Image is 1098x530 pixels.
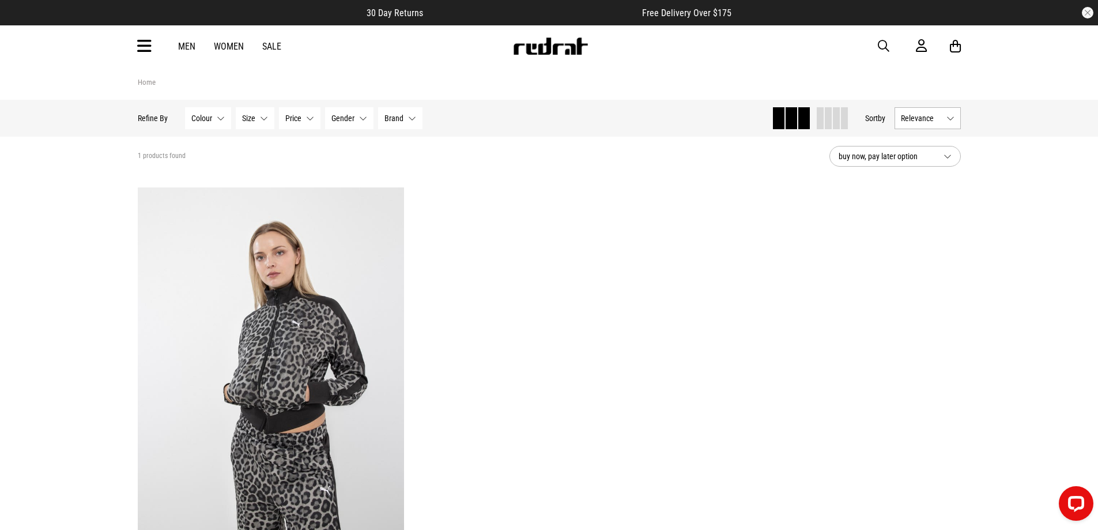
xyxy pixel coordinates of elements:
iframe: LiveChat chat widget [1050,482,1098,530]
button: Size [236,107,274,129]
button: Sortby [865,111,885,125]
button: buy now, pay later option [829,146,961,167]
span: by [878,114,885,123]
button: Colour [185,107,231,129]
iframe: Customer reviews powered by Trustpilot [446,7,619,18]
a: Men [178,41,195,52]
p: Refine By [138,114,168,123]
span: buy now, pay later option [839,149,934,163]
button: Relevance [895,107,961,129]
a: Women [214,41,244,52]
span: Relevance [901,114,942,123]
span: Colour [191,114,212,123]
span: Price [285,114,301,123]
span: 30 Day Returns [367,7,423,18]
span: Gender [331,114,354,123]
button: Gender [325,107,373,129]
button: Price [279,107,320,129]
span: Free Delivery Over $175 [642,7,731,18]
span: Size [242,114,255,123]
img: Redrat logo [512,37,588,55]
span: 1 products found [138,152,186,161]
span: Brand [384,114,403,123]
a: Home [138,78,156,87]
a: Sale [262,41,281,52]
button: Brand [378,107,422,129]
